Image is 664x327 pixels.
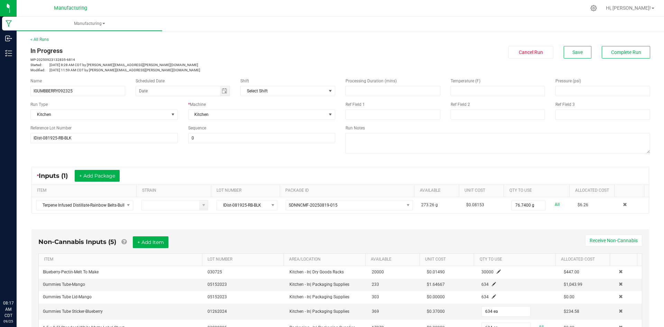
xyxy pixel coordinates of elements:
[564,282,582,287] span: $1,043.99
[38,238,116,246] span: Non-Cannabis Inputs (5)
[289,282,349,287] span: Kitchen - In
[31,110,169,119] span: Kitchen
[371,257,417,262] a: AVAILABLESortable
[241,86,326,96] span: Select Shift
[240,86,335,96] span: NO DATA FOUND
[425,257,471,262] a: Unit CostSortable
[451,79,480,83] span: Temperature (F)
[372,282,379,287] span: 233
[564,270,579,274] span: $447.00
[435,202,438,207] span: g
[43,270,99,274] span: Blueberry-Pectin-Melt To Make
[564,294,574,299] span: $0.00
[30,37,49,42] a: < All Runs
[142,188,209,193] a: STRAINSortable
[509,188,567,193] a: QTY TO USESortable
[36,200,124,210] span: Terpene Infused Distillate-Rainbow Belts-Bulk
[207,270,222,274] span: 030725
[39,172,75,180] span: Inputs (1)
[466,202,484,207] span: $0.08153
[620,188,642,193] a: Sortable
[564,46,591,58] button: Save
[555,200,560,209] a: All
[345,79,397,83] span: Processing Duration (mins)
[345,102,365,107] span: Ref Field 1
[310,309,349,314] span: | Packaging Supplies
[36,200,133,210] span: NO DATA FOUND
[519,49,543,55] span: Cancel Run
[30,62,49,67] span: Started:
[207,282,227,287] span: 05152023
[207,257,281,262] a: LOT NUMBERSortable
[220,86,230,96] span: Toggle calendar
[75,170,120,182] button: + Add Package
[564,309,579,314] span: $234.58
[44,257,199,262] a: ITEMSortable
[589,5,598,11] div: Manage settings
[585,235,642,246] button: Receive Non-Cannabis
[464,188,501,193] a: Unit CostSortable
[5,35,12,42] inline-svg: Inbound
[30,57,335,62] p: MP-20250923132835-6814
[188,126,206,130] span: Sequence
[54,5,87,11] span: Manufacturing
[7,272,28,292] iframe: Resource center
[30,46,335,55] div: In Progress
[421,202,434,207] span: 273.26
[372,309,379,314] span: 369
[575,188,612,193] a: Allocated CostSortable
[611,49,641,55] span: Complete Run
[207,309,227,314] span: 01262024
[572,49,583,55] span: Save
[289,257,362,262] a: AREA/LOCATIONSortable
[3,319,13,324] p: 09/25
[5,50,12,57] inline-svg: Inventory
[190,102,206,107] span: Machine
[30,67,335,73] p: [DATE] 11:59 AM CDT by [PERSON_NAME][EMAIL_ADDRESS][PERSON_NAME][DOMAIN_NAME]
[480,257,553,262] a: QTY TO USESortable
[289,270,344,274] span: Kitchen - In
[310,294,349,299] span: | Packaging Supplies
[427,294,445,299] span: $0.00000
[578,202,588,207] span: $6.26
[427,282,445,287] span: $1.64667
[17,21,162,27] span: Manufacturing
[30,67,49,73] span: Modified:
[30,79,42,83] span: Name
[20,271,29,279] iframe: Resource center unread badge
[606,5,651,11] span: Hi, [PERSON_NAME]!
[188,110,326,119] span: Kitchen
[217,200,268,210] span: IDist-081925-RB-BLK
[427,309,445,314] span: $0.37000
[136,79,165,83] span: Scheduled Date
[37,188,134,193] a: ITEMSortable
[285,188,412,193] a: PACKAGE IDSortable
[5,20,12,27] inline-svg: Manufacturing
[43,282,85,287] span: Gummies Tube-Mango
[451,102,470,107] span: Ref Field 2
[216,188,277,193] a: LOT NUMBERSortable
[616,257,635,262] a: Sortable
[133,236,168,248] button: + Add Item
[420,188,456,193] a: AVAILABLESortable
[602,46,650,58] button: Complete Run
[345,126,365,130] span: Run Notes
[310,270,344,274] span: | Dry Goods Racks
[30,62,335,67] p: [DATE] 8:28 AM CDT by [PERSON_NAME][EMAIL_ADDRESS][PERSON_NAME][DOMAIN_NAME]
[555,79,581,83] span: Pressure (psi)
[372,294,379,299] span: 303
[508,46,553,58] button: Cancel Run
[136,86,220,96] input: Date
[289,309,349,314] span: Kitchen - In
[561,257,607,262] a: Allocated CostSortable
[481,294,489,299] span: 634
[427,270,445,274] span: $0.01490
[30,126,72,130] span: Reference Lot Number
[17,17,162,31] a: Manufacturing
[121,238,127,246] a: Add Non-Cannabis items that were also consumed in the run (e.g. gloves and packaging); Also add N...
[289,294,349,299] span: Kitchen - In
[481,282,489,287] span: 634
[289,203,338,208] span: SDNNCMF-20250819-015
[310,282,349,287] span: | Packaging Supplies
[481,270,494,274] span: 30000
